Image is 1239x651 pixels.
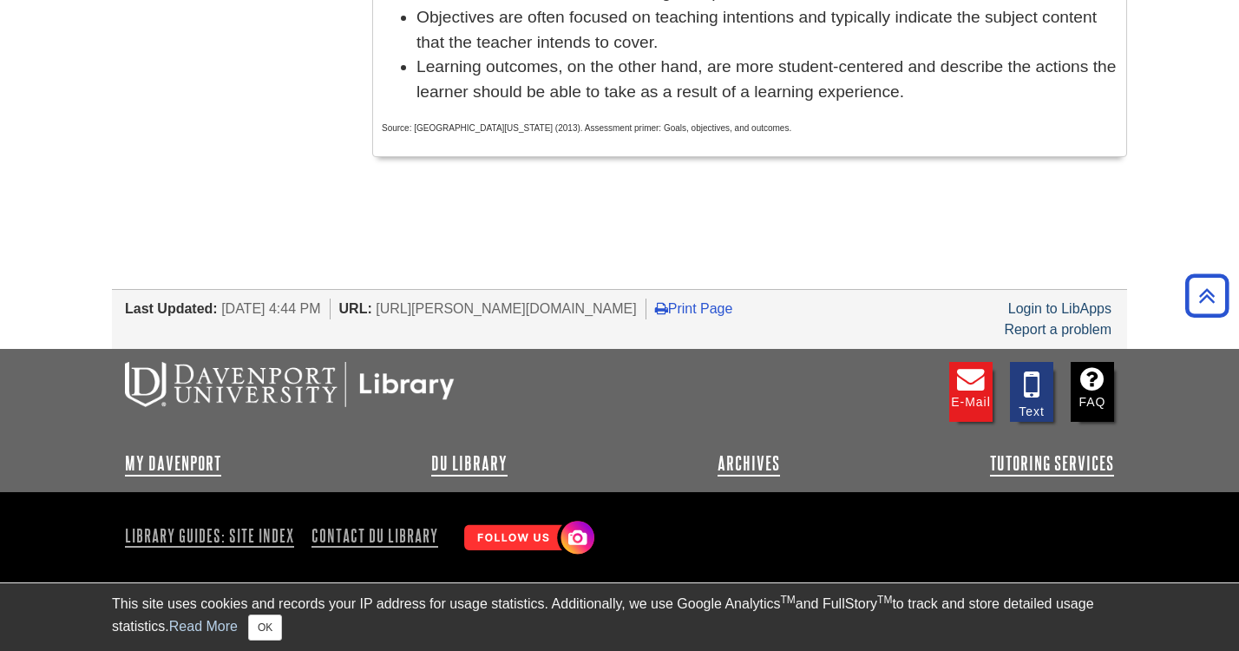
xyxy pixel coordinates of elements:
[382,123,791,133] span: Source: [GEOGRAPHIC_DATA][US_STATE] (2013). Assessment primer: Goals, objectives, and outcomes.
[221,301,320,316] span: [DATE] 4:44 PM
[416,55,1118,105] li: Learning outcomes, on the other hand, are more student-centered and describe the actions the lear...
[125,453,221,474] a: My Davenport
[1179,284,1235,307] a: Back to Top
[1071,362,1114,422] a: FAQ
[718,453,780,474] a: Archives
[1004,322,1111,337] a: Report a problem
[125,521,301,550] a: Library Guides: Site Index
[780,594,795,606] sup: TM
[125,362,455,407] img: DU Libraries
[1010,362,1053,422] a: Text
[655,301,733,316] a: Print Page
[1008,301,1111,316] a: Login to LibApps
[169,619,238,634] a: Read More
[339,301,372,316] span: URL:
[416,5,1118,56] li: Objectives are often focused on teaching intentions and typically indicate the subject content th...
[655,301,668,315] i: Print Page
[431,453,508,474] a: DU Library
[877,594,892,606] sup: TM
[248,615,282,641] button: Close
[456,514,599,563] img: Follow Us! Instagram
[305,521,445,550] a: Contact DU Library
[949,362,993,422] a: E-mail
[990,453,1114,474] a: Tutoring Services
[376,301,637,316] span: [URL][PERSON_NAME][DOMAIN_NAME]
[112,594,1127,641] div: This site uses cookies and records your IP address for usage statistics. Additionally, we use Goo...
[125,301,218,316] span: Last Updated:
